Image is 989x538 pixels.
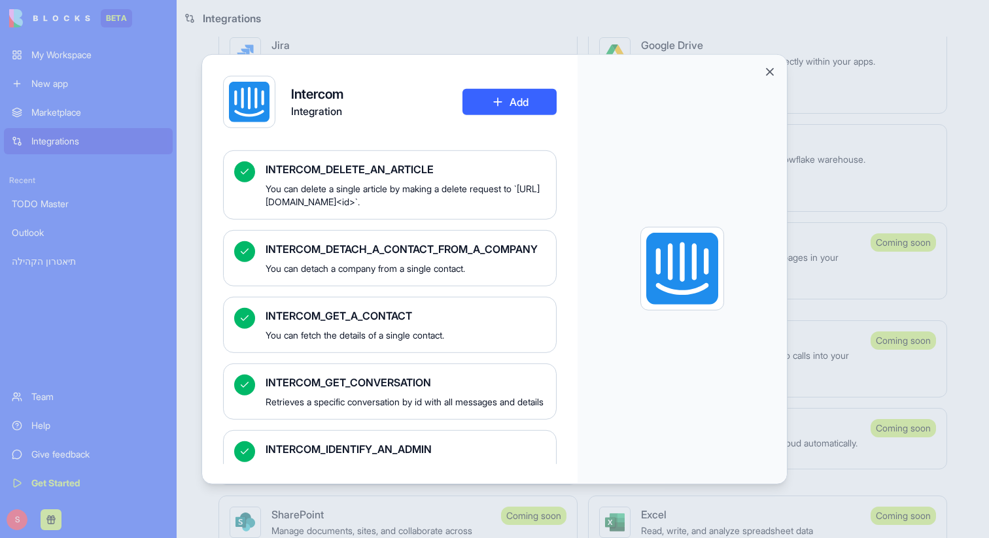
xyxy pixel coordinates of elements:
[763,65,776,78] button: Close
[266,182,546,208] span: You can delete a single article by making a delete request to `[URL][DOMAIN_NAME]<id>`.
[266,395,546,408] span: Retrieves a specific conversation by id with all messages and details
[291,103,343,118] span: Integration
[266,374,546,390] span: INTERCOM_GET_CONVERSATION
[462,88,557,114] button: Add
[291,84,343,103] h4: Intercom
[266,328,546,341] span: You can fetch the details of a single contact.
[266,161,546,177] span: INTERCOM_DELETE_AN_ARTICLE
[266,261,546,275] span: You can detach a company from a single contact.
[266,307,546,323] span: INTERCOM_GET_A_CONTACT
[266,241,546,256] span: INTERCOM_DETACH_A_CONTACT_FROM_A_COMPANY
[266,441,546,456] span: INTERCOM_IDENTIFY_AN_ADMIN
